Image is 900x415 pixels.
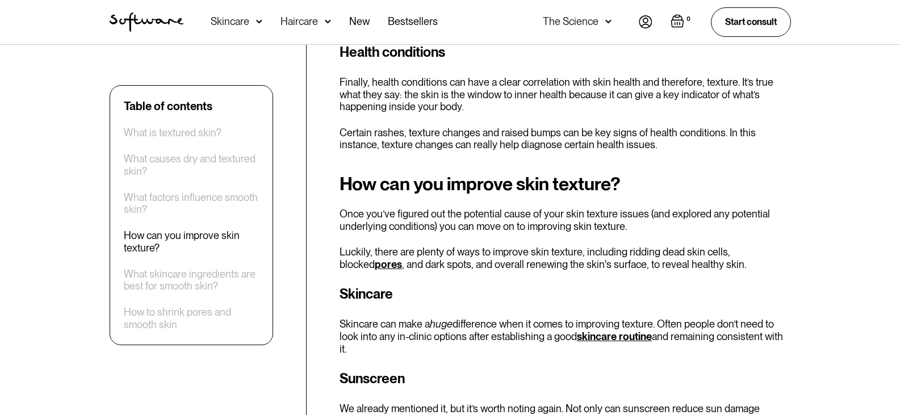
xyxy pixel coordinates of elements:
[110,12,183,32] a: home
[543,16,598,27] div: The Science
[340,368,791,389] h3: Sunscreen
[605,16,612,27] img: arrow down
[124,229,259,254] a: How can you improve skin texture?
[340,42,791,62] h3: Health conditions
[375,258,402,270] a: pores
[340,318,791,355] p: Skincare can make a difference when it comes to improving texture. Often people don’t need to loo...
[340,284,791,304] h3: Skincare
[124,306,259,330] a: How to shrink pores and smooth skin
[684,14,693,24] div: 0
[340,76,791,113] p: Finally, health conditions can have a clear correlation with skin health and therefore, texture. ...
[211,16,249,27] div: Skincare
[340,174,791,194] h2: How can you improve skin texture?
[124,127,221,139] a: What is textured skin?
[711,7,791,36] a: Start consult
[430,318,453,330] em: huge
[340,246,791,270] p: Luckily, there are plenty of ways to improve skin texture, including ridding dead skin cells, blo...
[340,208,791,232] p: Once you’ve figured out the potential cause of your skin texture issues (and explored any potenti...
[124,268,259,292] a: What skincare ingredients are best for smooth skin?
[256,16,262,27] img: arrow down
[124,191,259,216] a: What factors influence smooth skin?
[577,330,652,342] a: skincare routine
[671,14,693,30] a: Open empty cart
[110,12,183,32] img: Software Logo
[124,153,259,177] a: What causes dry and textured skin?
[124,99,212,113] div: Table of contents
[325,16,331,27] img: arrow down
[281,16,318,27] div: Haircare
[340,127,791,151] p: Certain rashes, texture changes and raised bumps can be key signs of health conditions. In this i...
